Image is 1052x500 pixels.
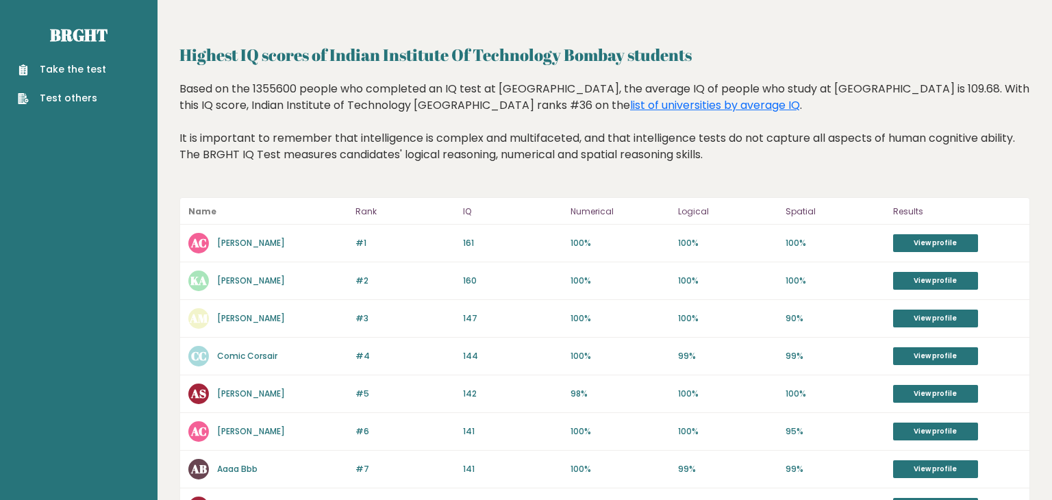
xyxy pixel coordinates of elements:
p: 141 [463,425,562,438]
a: [PERSON_NAME] [217,237,285,249]
a: View profile [893,272,978,290]
p: 147 [463,312,562,325]
p: #5 [355,388,455,400]
p: 141 [463,463,562,475]
text: KA [190,273,207,288]
h2: Highest IQ scores of Indian Institute Of Technology Bombay students [179,42,1030,67]
p: 90% [786,312,885,325]
a: [PERSON_NAME] [217,312,285,324]
p: 99% [786,463,885,475]
p: 100% [571,275,670,287]
a: View profile [893,385,978,403]
p: 99% [678,463,777,475]
a: Aaaa Bbb [217,463,258,475]
a: list of universities by average IQ [630,97,800,113]
a: [PERSON_NAME] [217,275,285,286]
p: 100% [678,388,777,400]
p: 99% [786,350,885,362]
p: Results [893,203,1021,220]
p: 100% [571,350,670,362]
b: Name [188,205,216,217]
text: AB [190,461,207,477]
p: 100% [571,463,670,475]
p: 99% [678,350,777,362]
a: View profile [893,310,978,327]
p: Rank [355,203,455,220]
p: #1 [355,237,455,249]
a: Brght [50,24,108,46]
p: 161 [463,237,562,249]
div: Based on the 1355600 people who completed an IQ test at [GEOGRAPHIC_DATA], the average IQ of peop... [179,81,1030,184]
a: Comic Corsair [217,350,277,362]
a: View profile [893,460,978,478]
text: CC [191,348,207,364]
p: 100% [786,275,885,287]
p: 100% [786,237,885,249]
p: 142 [463,388,562,400]
a: View profile [893,234,978,252]
p: #6 [355,425,455,438]
p: 100% [678,425,777,438]
text: AS [190,386,206,401]
p: 100% [678,312,777,325]
a: [PERSON_NAME] [217,425,285,437]
p: 100% [571,237,670,249]
p: 100% [786,388,885,400]
p: 160 [463,275,562,287]
p: Spatial [786,203,885,220]
p: #7 [355,463,455,475]
p: Logical [678,203,777,220]
text: AM [189,310,208,326]
a: View profile [893,423,978,440]
p: 100% [678,237,777,249]
p: 100% [678,275,777,287]
p: 100% [571,312,670,325]
p: #3 [355,312,455,325]
text: AC [190,423,207,439]
a: Test others [18,91,106,105]
p: #2 [355,275,455,287]
p: #4 [355,350,455,362]
a: [PERSON_NAME] [217,388,285,399]
p: 144 [463,350,562,362]
p: 100% [571,425,670,438]
text: AC [190,235,207,251]
p: 95% [786,425,885,438]
a: Take the test [18,62,106,77]
p: 98% [571,388,670,400]
p: Numerical [571,203,670,220]
a: View profile [893,347,978,365]
p: IQ [463,203,562,220]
